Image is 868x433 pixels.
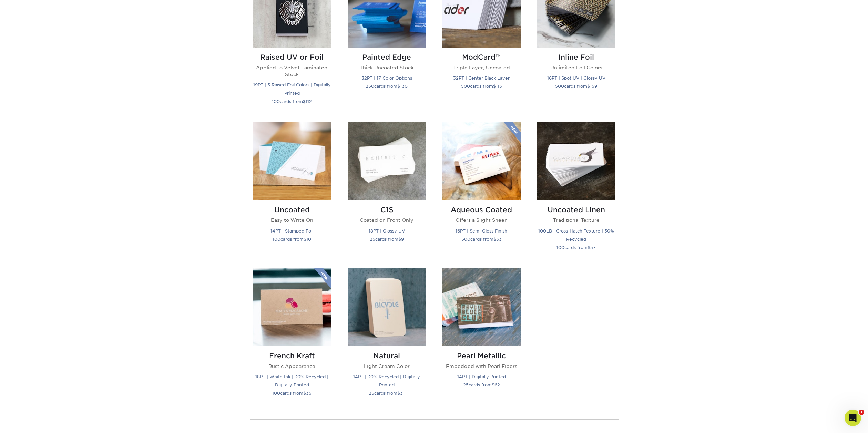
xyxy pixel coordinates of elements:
[503,122,521,143] img: New Product
[442,122,521,200] img: Aqueous Coated Business Cards
[537,64,615,71] p: Unlimited Foil Colors
[442,122,521,259] a: Aqueous Coated Business Cards Aqueous Coated Offers a Slight Sheen 16PT | Semi-Gloss Finish 500ca...
[590,245,596,250] span: 57
[590,84,597,89] span: 159
[306,237,311,242] span: 10
[442,268,521,405] a: Pearl Metallic Business Cards Pearl Metallic Embedded with Pearl Fibers 14PT | Digitally Printed ...
[253,122,331,200] img: Uncoated Business Cards
[255,374,328,388] small: 18PT | White Ink | 30% Recycled | Digitally Printed
[537,217,615,224] p: Traditional Texture
[366,84,374,89] span: 250
[253,268,331,405] a: French Kraft Business Cards French Kraft Rustic Appearance 18PT | White Ink | 30% Recycled | Digi...
[587,84,590,89] span: $
[270,228,313,234] small: 14PT | Stamped Foil
[366,84,408,89] small: cards from
[555,84,597,89] small: cards from
[272,99,312,104] small: cards from
[401,237,404,242] span: 9
[253,206,331,214] h2: Uncoated
[253,82,331,96] small: 19PT | 3 Raised Foil Colors | Digitally Printed
[461,237,502,242] small: cards from
[442,217,521,224] p: Offers a Slight Sheen
[398,237,401,242] span: $
[555,84,564,89] span: 500
[253,53,331,61] h2: Raised UV or Foil
[369,391,374,396] span: 25
[348,53,426,61] h2: Painted Edge
[463,382,469,388] span: 25
[348,268,426,405] a: Natural Business Cards Natural Light Cream Color 14PT | 30% Recycled | Digitally Printed 25cards ...
[348,122,426,200] img: C1S Business Cards
[370,237,375,242] span: 25
[272,99,280,104] span: 100
[353,374,420,388] small: 14PT | 30% Recycled | Digitally Printed
[348,268,426,346] img: Natural Business Cards
[457,374,506,379] small: 14PT | Digitally Printed
[556,245,596,250] small: cards from
[397,391,400,396] span: $
[496,84,502,89] span: 113
[859,410,864,415] span: 1
[370,237,404,242] small: cards from
[303,99,306,104] span: $
[400,84,408,89] span: 130
[442,53,521,61] h2: ModCard™
[492,382,494,388] span: $
[537,122,615,259] a: Uncoated Linen Business Cards Uncoated Linen Traditional Texture 100LB | Cross-Hatch Texture | 30...
[272,391,280,396] span: 100
[369,391,405,396] small: cards from
[442,206,521,214] h2: Aqueous Coated
[461,84,502,89] small: cards from
[253,217,331,224] p: Easy to Write On
[306,99,312,104] span: 112
[348,64,426,71] p: Thick Uncoated Stock
[461,237,470,242] span: 500
[442,64,521,71] p: Triple Layer, Uncoated
[493,84,496,89] span: $
[588,245,590,250] span: $
[348,352,426,360] h2: Natural
[494,382,500,388] span: 62
[303,391,306,396] span: $
[845,410,861,426] iframe: Intercom live chat
[400,391,405,396] span: 31
[537,122,615,200] img: Uncoated Linen Business Cards
[306,391,312,396] span: 35
[463,382,500,388] small: cards from
[348,217,426,224] p: Coated on Front Only
[496,237,502,242] span: 33
[348,122,426,259] a: C1S Business Cards C1S Coated on Front Only 18PT | Glossy UV 25cards from$9
[253,352,331,360] h2: French Kraft
[369,228,405,234] small: 18PT | Glossy UV
[442,352,521,360] h2: Pearl Metallic
[442,268,521,346] img: Pearl Metallic Business Cards
[304,237,306,242] span: $
[348,363,426,370] p: Light Cream Color
[273,237,311,242] small: cards from
[273,237,280,242] span: 100
[253,268,331,346] img: French Kraft Business Cards
[253,122,331,259] a: Uncoated Business Cards Uncoated Easy to Write On 14PT | Stamped Foil 100cards from$10
[272,391,312,396] small: cards from
[397,84,400,89] span: $
[314,268,331,289] img: New Product
[348,206,426,214] h2: C1S
[537,53,615,61] h2: Inline Foil
[253,64,331,78] p: Applied to Velvet Laminated Stock
[537,206,615,214] h2: Uncoated Linen
[442,363,521,370] p: Embedded with Pearl Fibers
[493,237,496,242] span: $
[556,245,564,250] span: 100
[361,75,412,81] small: 32PT | 17 Color Options
[453,75,510,81] small: 32PT | Center Black Layer
[253,363,331,370] p: Rustic Appearance
[547,75,605,81] small: 16PT | Spot UV | Glossy UV
[538,228,614,242] small: 100LB | Cross-Hatch Texture | 30% Recycled
[461,84,470,89] span: 500
[456,228,507,234] small: 16PT | Semi-Gloss Finish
